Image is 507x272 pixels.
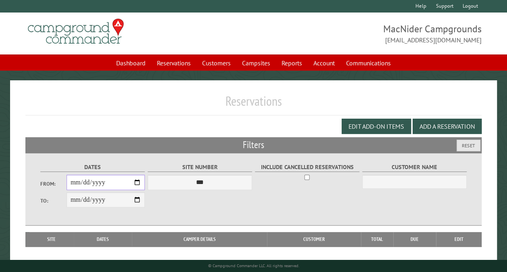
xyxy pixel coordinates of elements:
a: Reports [277,55,307,71]
th: Customer [267,232,361,247]
h1: Reservations [25,93,482,115]
img: Campground Commander [25,16,126,47]
label: From: [40,180,67,188]
button: Add a Reservation [413,119,482,134]
th: Dates [74,232,132,247]
label: Include Cancelled Reservations [255,163,359,172]
label: To: [40,197,67,205]
th: Camper Details [132,232,267,247]
a: Account [309,55,340,71]
th: Total [361,232,393,247]
th: Edit [436,232,482,247]
th: Due [393,232,436,247]
a: Campsites [237,55,275,71]
a: Communications [341,55,396,71]
label: Dates [40,163,145,172]
button: Reset [457,140,480,151]
a: Customers [197,55,236,71]
button: Edit Add-on Items [342,119,411,134]
a: Dashboard [111,55,150,71]
th: Site [29,232,74,247]
label: Customer Name [362,163,467,172]
h2: Filters [25,137,482,153]
label: Site Number [148,163,252,172]
a: Reservations [152,55,196,71]
small: © Campground Commander LLC. All rights reserved. [208,263,299,268]
span: MacNider Campgrounds [EMAIL_ADDRESS][DOMAIN_NAME] [254,22,482,45]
